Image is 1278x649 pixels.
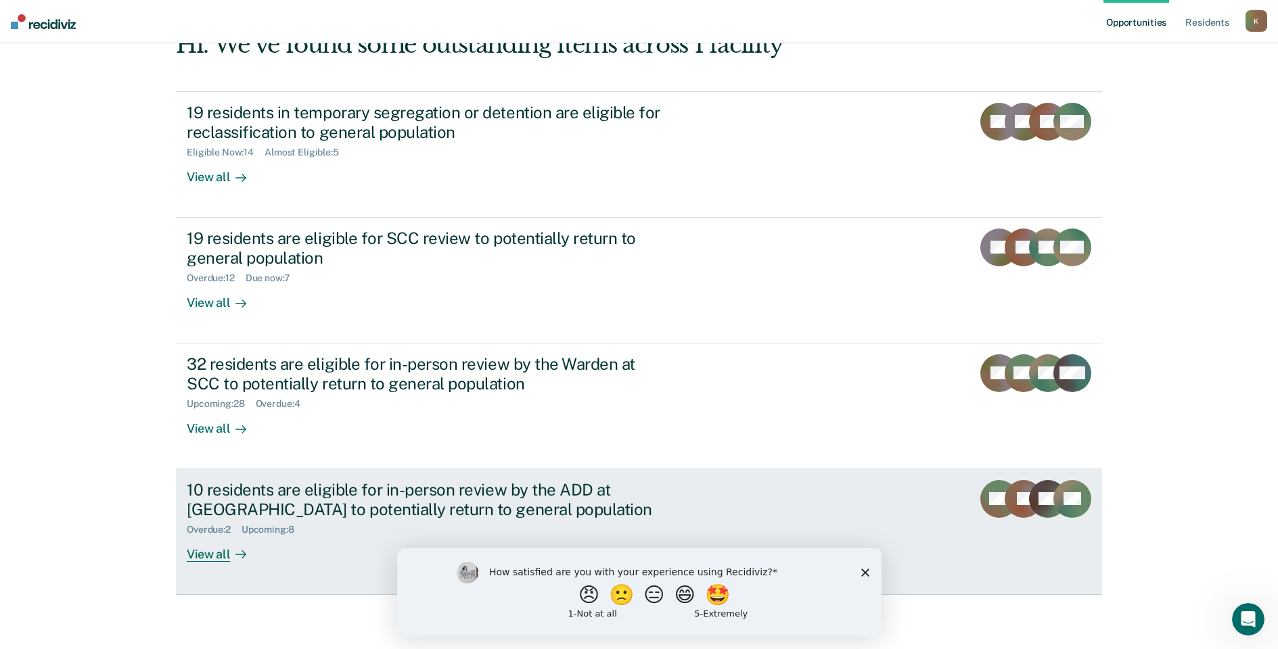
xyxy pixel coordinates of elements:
[187,229,662,268] div: 19 residents are eligible for SCC review to potentially return to general population
[176,91,1102,218] a: 19 residents in temporary segregation or detention are eligible for reclassification to general p...
[187,354,662,393] div: 32 residents are eligible for in-person review by the Warden at SCC to potentially return to gene...
[1232,603,1264,635] iframe: Intercom live chat
[397,548,882,635] iframe: Survey by Kim from Recidiviz
[176,31,917,59] div: Hi. We’ve found some outstanding items across 1 facility
[187,284,263,310] div: View all
[256,398,311,410] div: Overdue : 4
[187,103,662,142] div: 19 residents in temporary segregation or detention are eligible for reclassification to general p...
[187,147,265,158] div: Eligible Now : 14
[176,218,1102,343] a: 19 residents are eligible for SCC review to potentially return to general populationOverdue:12Due...
[187,398,256,410] div: Upcoming : 28
[246,272,301,284] div: Due now : 7
[187,480,662,519] div: 10 residents are eligible for in-person review by the ADD at [GEOGRAPHIC_DATA] to potentially ret...
[265,147,350,158] div: Almost Eligible : 5
[187,272,246,284] div: Overdue : 12
[187,524,242,535] div: Overdue : 2
[242,524,305,535] div: Upcoming : 8
[187,410,263,436] div: View all
[11,14,76,29] img: Recidiviz
[187,158,263,185] div: View all
[1246,10,1267,32] button: K
[176,469,1102,595] a: 10 residents are eligible for in-person review by the ADD at [GEOGRAPHIC_DATA] to potentially ret...
[187,535,263,562] div: View all
[176,343,1102,469] a: 32 residents are eligible for in-person review by the Warden at SCC to potentially return to gene...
